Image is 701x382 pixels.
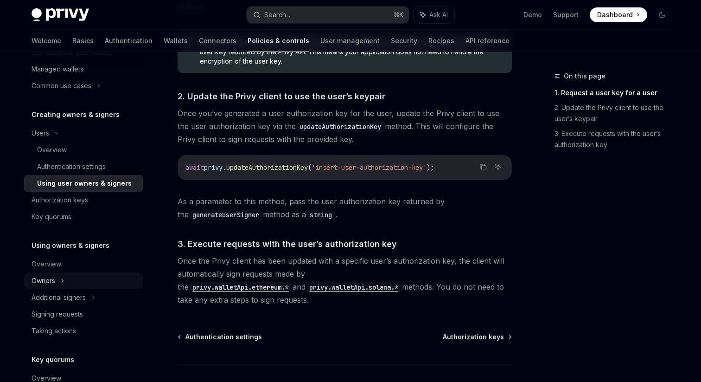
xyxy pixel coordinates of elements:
button: Toggle dark mode [655,7,669,22]
code: string [306,210,336,220]
a: Signing requests [24,306,143,323]
a: Overview [24,256,143,272]
span: updateAuthorizationKey [226,163,308,172]
button: Ask AI [492,161,504,173]
span: Dashboard [597,10,633,19]
a: Using user owners & signers [24,175,143,192]
span: ⌘ K [394,11,403,19]
div: Signing requests [32,309,83,320]
a: Authentication [105,30,153,52]
div: Overview [32,259,61,270]
code: privy.walletApi.ethereum.* [189,282,293,292]
div: Search... [264,9,290,20]
h5: Creating owners & signers [32,109,120,120]
span: await [185,163,204,172]
a: 3. Execute requests with the user’s authorization key [554,126,677,152]
a: Overview [24,142,143,158]
span: 3. Execute requests with the user’s authorization key [178,238,397,250]
a: privy.walletApi.ethereum.* [189,282,293,291]
span: . [223,163,226,172]
span: 'insert-user-authorization-key' [312,163,427,172]
span: On this page [564,71,605,82]
div: Managed wallets [32,64,83,75]
span: As a parameter to this method, pass the user authorization key returned by the method as a . [178,195,512,221]
a: Authorization keys [443,332,511,342]
a: Security [391,30,417,52]
a: Wallets [164,30,188,52]
a: 1. Request a user key for a user [554,85,677,100]
a: Support [553,10,579,19]
span: Ask AI [429,10,448,19]
code: privy.walletApi.solana.* [306,282,402,292]
a: Authentication settings [178,332,262,342]
div: Authorization keys [32,194,88,206]
a: Authorization keys [24,192,143,208]
div: Taking actions [32,325,76,337]
a: 2. Update the Privy client to use the user’s keypair [554,100,677,126]
span: Once the Privy client has been updated with a specific user’s authorization key, the client will ... [178,254,512,306]
span: Once you’ve generated a user authorization key for the user, update the Privy client to use the u... [178,107,512,146]
code: generateUserSigner [189,210,263,220]
button: Ask AI [414,6,454,23]
span: privy [204,163,223,172]
div: Additional signers [32,292,86,303]
div: Owners [32,275,55,286]
a: Basics [72,30,94,52]
a: Demo [523,10,542,19]
a: Managed wallets [24,61,143,78]
a: privy.walletApi.solana.* [306,282,402,291]
div: Key quorums [32,211,71,222]
img: dark logo [32,8,89,21]
a: Policies & controls [248,30,309,52]
code: updateAuthorizationKey [296,122,385,132]
button: Search...⌘K [247,6,409,23]
a: Welcome [32,30,61,52]
a: Authentication settings [24,158,143,175]
div: Using user owners & signers [37,178,132,189]
span: Authorization keys [443,332,504,342]
h5: Using owners & signers [32,240,109,251]
span: Authentication settings [185,332,262,342]
a: Key quorums [24,208,143,225]
a: Connectors [199,30,236,52]
span: 2. Update the Privy client to use the user’s keypair [178,90,385,103]
div: Users [32,128,49,139]
a: User management [320,30,380,52]
span: ); [427,163,434,172]
div: Authentication settings [37,161,106,172]
a: Recipes [428,30,454,52]
h5: Key quorums [32,354,74,365]
a: Dashboard [590,7,647,22]
a: Taking actions [24,323,143,339]
div: Common use cases [32,80,91,91]
a: API reference [465,30,510,52]
span: ( [308,163,312,172]
button: Copy the contents from the code block [477,161,489,173]
div: Overview [37,144,67,155]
